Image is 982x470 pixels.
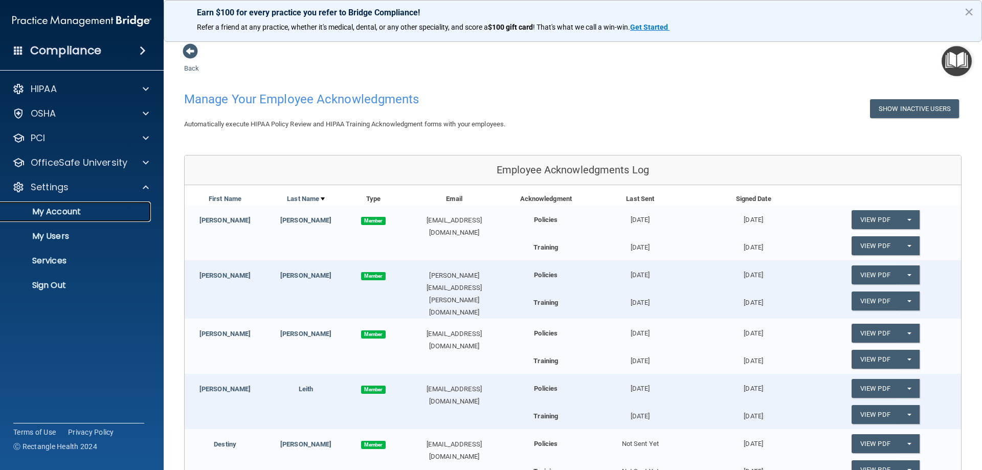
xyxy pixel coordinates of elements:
[280,330,331,338] a: [PERSON_NAME]
[852,324,899,343] a: View PDF
[534,271,557,279] b: Policies
[280,216,331,224] a: [PERSON_NAME]
[31,132,45,144] p: PCI
[697,236,810,254] div: [DATE]
[184,93,631,106] h4: Manage Your Employee Acknowledgments
[630,23,669,31] a: Get Started
[361,441,386,449] span: Member
[697,292,810,309] div: [DATE]
[942,46,972,76] button: Open Resource Center
[534,440,557,447] b: Policies
[12,83,149,95] a: HIPAA
[7,256,146,266] p: Services
[199,216,251,224] a: [PERSON_NAME]
[852,434,899,453] a: View PDF
[630,23,668,31] strong: Get Started
[299,385,314,393] a: Leith
[870,99,959,118] button: Show Inactive Users
[584,350,697,367] div: [DATE]
[584,292,697,309] div: [DATE]
[7,280,146,290] p: Sign Out
[584,429,697,450] div: Not Sent Yet
[400,328,508,352] div: [EMAIL_ADDRESS][DOMAIN_NAME]
[584,319,697,340] div: [DATE]
[12,181,149,193] a: Settings
[697,429,810,450] div: [DATE]
[400,383,508,408] div: [EMAIL_ADDRESS][DOMAIN_NAME]
[199,272,251,279] a: [PERSON_NAME]
[7,231,146,241] p: My Users
[584,236,697,254] div: [DATE]
[534,385,557,392] b: Policies
[197,23,488,31] span: Refer a friend at any practice, whether it's medical, dental, or any other speciality, and score a
[533,23,630,31] span: ! That's what we call a win-win.
[534,329,557,337] b: Policies
[280,440,331,448] a: [PERSON_NAME]
[287,193,325,205] a: Last Name
[964,4,974,20] button: Close
[584,374,697,395] div: [DATE]
[534,216,557,223] b: Policies
[697,193,810,205] div: Signed Date
[697,319,810,340] div: [DATE]
[852,210,899,229] a: View PDF
[697,405,810,422] div: [DATE]
[13,427,56,437] a: Terms of Use
[197,8,949,17] p: Earn $100 for every practice you refer to Bridge Compliance!
[209,193,241,205] a: First Name
[12,107,149,120] a: OSHA
[697,350,810,367] div: [DATE]
[185,155,961,185] div: Employee Acknowledgments Log
[31,181,69,193] p: Settings
[361,272,386,280] span: Member
[852,405,899,424] a: View PDF
[852,265,899,284] a: View PDF
[697,260,810,281] div: [DATE]
[852,236,899,255] a: View PDF
[852,350,899,369] a: View PDF
[31,156,127,169] p: OfficeSafe University
[13,441,97,452] span: Ⓒ Rectangle Health 2024
[697,205,810,226] div: [DATE]
[184,52,199,72] a: Back
[852,379,899,398] a: View PDF
[584,193,697,205] div: Last Sent
[12,11,151,31] img: PMB logo
[68,427,114,437] a: Privacy Policy
[30,43,101,58] h4: Compliance
[184,120,505,128] span: Automatically execute HIPAA Policy Review and HIPAA Training Acknowledgment forms with your emplo...
[533,299,558,306] b: Training
[280,272,331,279] a: [PERSON_NAME]
[533,243,558,251] b: Training
[400,193,508,205] div: Email
[31,107,56,120] p: OSHA
[31,83,57,95] p: HIPAA
[7,207,146,217] p: My Account
[533,412,558,420] b: Training
[852,292,899,310] a: View PDF
[697,374,810,395] div: [DATE]
[361,217,386,225] span: Member
[12,156,149,169] a: OfficeSafe University
[199,330,251,338] a: [PERSON_NAME]
[12,132,149,144] a: PCI
[584,405,697,422] div: [DATE]
[400,214,508,239] div: [EMAIL_ADDRESS][DOMAIN_NAME]
[584,260,697,281] div: [DATE]
[199,385,251,393] a: [PERSON_NAME]
[508,193,584,205] div: Acknowledgment
[488,23,533,31] strong: $100 gift card
[533,357,558,365] b: Training
[400,270,508,319] div: [PERSON_NAME][EMAIL_ADDRESS][PERSON_NAME][DOMAIN_NAME]
[214,440,236,448] a: Destiny
[346,193,400,205] div: Type
[400,438,508,463] div: [EMAIL_ADDRESS][DOMAIN_NAME]
[361,386,386,394] span: Member
[584,205,697,226] div: [DATE]
[361,330,386,339] span: Member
